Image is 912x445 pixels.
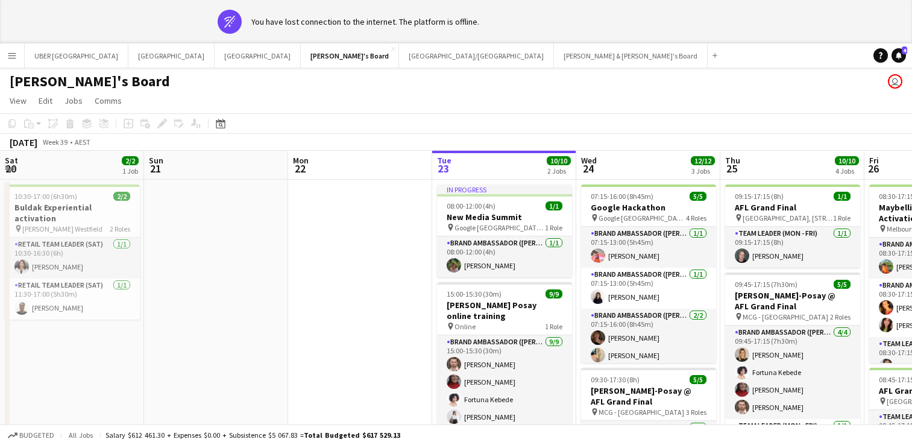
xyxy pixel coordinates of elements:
[725,227,860,268] app-card-role: Team Leader (Mon - Fri)1/109:15-17:15 (8h)[PERSON_NAME]
[743,312,828,321] span: MCG - [GEOGRAPHIC_DATA]
[5,238,140,279] app-card-role: RETAIL Team Leader (Sat)1/110:30-16:30 (6h)[PERSON_NAME]
[830,312,851,321] span: 2 Roles
[25,44,128,68] button: UBER [GEOGRAPHIC_DATA]
[546,289,562,298] span: 9/9
[723,162,740,175] span: 25
[64,95,83,106] span: Jobs
[835,156,859,165] span: 10/10
[834,192,851,201] span: 1/1
[22,224,102,233] span: [PERSON_NAME] Westfield
[304,431,400,440] span: Total Budgeted $617 529.13
[215,44,301,68] button: [GEOGRAPHIC_DATA]
[128,44,215,68] button: [GEOGRAPHIC_DATA]
[834,280,851,289] span: 5/5
[725,326,860,419] app-card-role: Brand Ambassador ([PERSON_NAME])4/409:45-17:15 (7h30m)[PERSON_NAME]Fortuna Kebede[PERSON_NAME][PE...
[725,185,860,268] app-job-card: 09:15-17:15 (8h)1/1AFL Grand Final [GEOGRAPHIC_DATA], [STREET_ADDRESS]1 RoleTeam Leader (Mon - Fr...
[743,213,833,222] span: [GEOGRAPHIC_DATA], [STREET_ADDRESS]
[735,192,784,201] span: 09:15-17:15 (8h)
[399,44,554,68] button: [GEOGRAPHIC_DATA]/[GEOGRAPHIC_DATA]
[122,166,138,175] div: 1 Job
[435,162,451,175] span: 23
[454,322,476,331] span: Online
[34,93,57,109] a: Edit
[40,137,70,147] span: Week 39
[113,192,130,201] span: 2/2
[75,137,90,147] div: AEST
[5,155,18,166] span: Sat
[95,95,122,106] span: Comms
[591,192,653,201] span: 07:15-16:00 (8h45m)
[437,236,572,277] app-card-role: Brand Ambassador ([PERSON_NAME])1/108:00-12:00 (4h)[PERSON_NAME]
[147,162,163,175] span: 21
[554,44,708,68] button: [PERSON_NAME] & [PERSON_NAME]'s Board
[5,202,140,224] h3: Buldak Experiential activation
[591,375,640,384] span: 09:30-17:30 (8h)
[437,300,572,321] h3: [PERSON_NAME] Posay online training
[599,213,686,222] span: Google [GEOGRAPHIC_DATA] - [GEOGRAPHIC_DATA]
[301,44,399,68] button: [PERSON_NAME]'s Board
[293,155,309,166] span: Mon
[5,185,140,320] app-job-card: 10:30-17:00 (6h30m)2/2Buldak Experiential activation [PERSON_NAME] Westfield2 RolesRETAIL Team Le...
[690,375,706,384] span: 5/5
[581,155,597,166] span: Wed
[581,309,716,367] app-card-role: Brand Ambassador ([PERSON_NAME])2/207:15-16:00 (8h45m)[PERSON_NAME][PERSON_NAME]
[691,156,715,165] span: 12/12
[581,185,716,363] app-job-card: 07:15-16:00 (8h45m)5/5Google Hackathon Google [GEOGRAPHIC_DATA] - [GEOGRAPHIC_DATA]4 RolesBrand A...
[581,227,716,268] app-card-role: Brand Ambassador ([PERSON_NAME])1/107:15-13:00 (5h45m)[PERSON_NAME]
[902,46,907,54] span: 4
[14,192,77,201] span: 10:30-17:00 (6h30m)
[691,166,714,175] div: 3 Jobs
[581,202,716,213] h3: Google Hackathon
[10,95,27,106] span: View
[547,166,570,175] div: 2 Jobs
[10,72,170,90] h1: [PERSON_NAME]'s Board
[122,156,139,165] span: 2/2
[599,408,684,417] span: MCG - [GEOGRAPHIC_DATA]
[3,162,18,175] span: 20
[6,429,56,442] button: Budgeted
[5,93,31,109] a: View
[437,155,451,166] span: Tue
[39,95,52,106] span: Edit
[447,289,502,298] span: 15:00-15:30 (30m)
[149,155,163,166] span: Sun
[545,223,562,232] span: 1 Role
[581,385,716,407] h3: [PERSON_NAME]-Posay @ AFL Grand Final
[686,213,706,222] span: 4 Roles
[10,136,37,148] div: [DATE]
[725,290,860,312] h3: [PERSON_NAME]-Posay @ AFL Grand Final
[447,201,495,210] span: 08:00-12:00 (4h)
[291,162,309,175] span: 22
[869,155,879,166] span: Fri
[725,202,860,213] h3: AFL Grand Final
[545,322,562,331] span: 1 Role
[19,431,54,440] span: Budgeted
[833,213,851,222] span: 1 Role
[60,93,87,109] a: Jobs
[546,201,562,210] span: 1/1
[105,431,400,440] div: Salary $612 461.30 + Expenses $0.00 + Subsistence $5 067.83 =
[90,93,127,109] a: Comms
[581,268,716,309] app-card-role: Brand Ambassador ([PERSON_NAME])1/107:15-13:00 (5h45m)[PERSON_NAME]
[66,431,95,440] span: All jobs
[888,74,902,89] app-user-avatar: Tennille Moore
[437,212,572,222] h3: New Media Summit
[251,16,479,27] div: You have lost connection to the internet. The platform is offline.
[725,155,740,166] span: Thu
[690,192,706,201] span: 5/5
[547,156,571,165] span: 10/10
[867,162,879,175] span: 26
[437,185,572,277] app-job-card: In progress08:00-12:00 (4h)1/1New Media Summit Google [GEOGRAPHIC_DATA] - [GEOGRAPHIC_DATA]1 Role...
[110,224,130,233] span: 2 Roles
[454,223,545,232] span: Google [GEOGRAPHIC_DATA] - [GEOGRAPHIC_DATA]
[686,408,706,417] span: 3 Roles
[735,280,797,289] span: 09:45-17:15 (7h30m)
[579,162,597,175] span: 24
[5,279,140,320] app-card-role: RETAIL Team Leader (Sat)1/111:30-17:00 (5h30m)[PERSON_NAME]
[835,166,858,175] div: 4 Jobs
[437,185,572,194] div: In progress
